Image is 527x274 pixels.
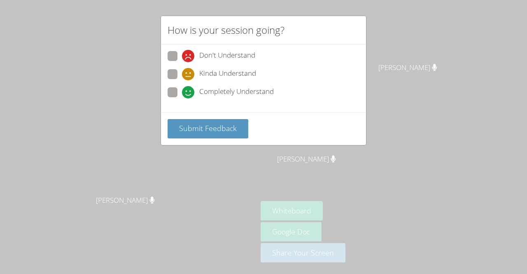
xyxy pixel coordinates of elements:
[168,23,284,37] h2: How is your session going?
[179,123,237,133] span: Submit Feedback
[199,68,256,80] span: Kinda Understand
[168,119,248,138] button: Submit Feedback
[199,86,274,98] span: Completely Understand
[199,50,255,62] span: Don't Understand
